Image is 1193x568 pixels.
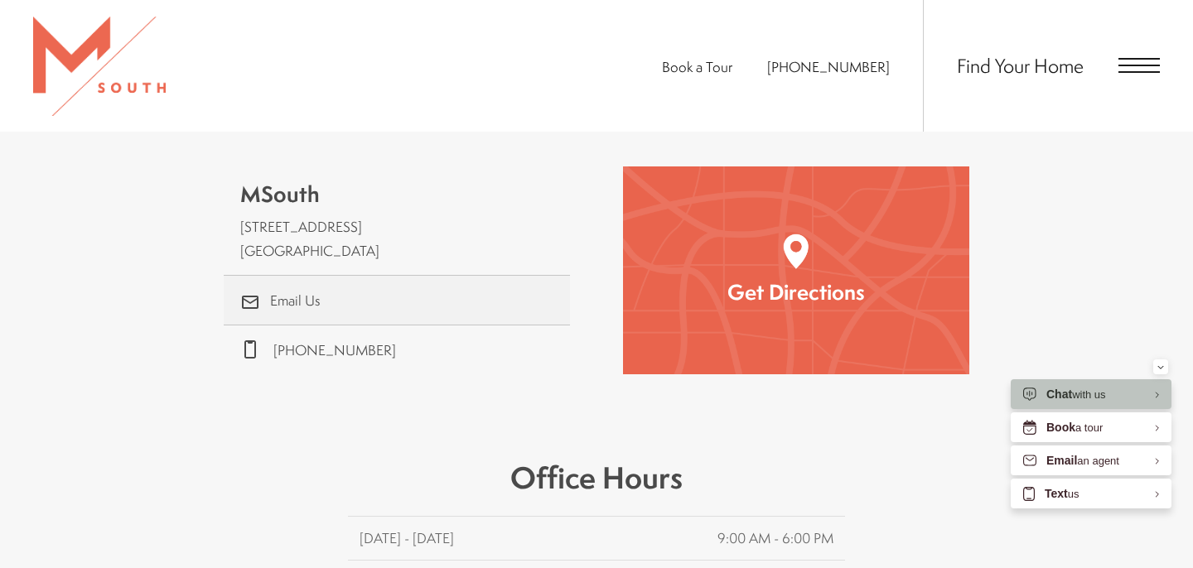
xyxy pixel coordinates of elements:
[957,52,1084,79] a: Find Your Home
[717,528,833,548] p: 9:00 AM - 6:00 PM
[224,325,570,374] a: Call Us at phone: 813-570-8014
[784,233,809,268] img: Map Pin Icon
[767,57,890,76] a: Call Us at 813-570-8014
[348,457,845,517] p: Office Hours
[1118,58,1160,73] button: Open Menu
[224,276,570,325] a: Email Us
[658,277,935,307] p: Get Directions
[623,166,969,374] a: Open Google Maps to Get Directions
[662,57,732,76] a: Book a Tour
[767,57,890,76] span: [PHONE_NUMBER]
[224,166,570,275] a: Get Directions to 5110 South Manhattan Avenue Tampa, FL 33611
[240,217,379,260] span: [STREET_ADDRESS] [GEOGRAPHIC_DATA]
[240,179,553,210] p: MSouth
[360,528,454,548] p: [DATE] - [DATE]
[33,17,166,116] img: MSouth
[273,340,396,359] span: [PHONE_NUMBER]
